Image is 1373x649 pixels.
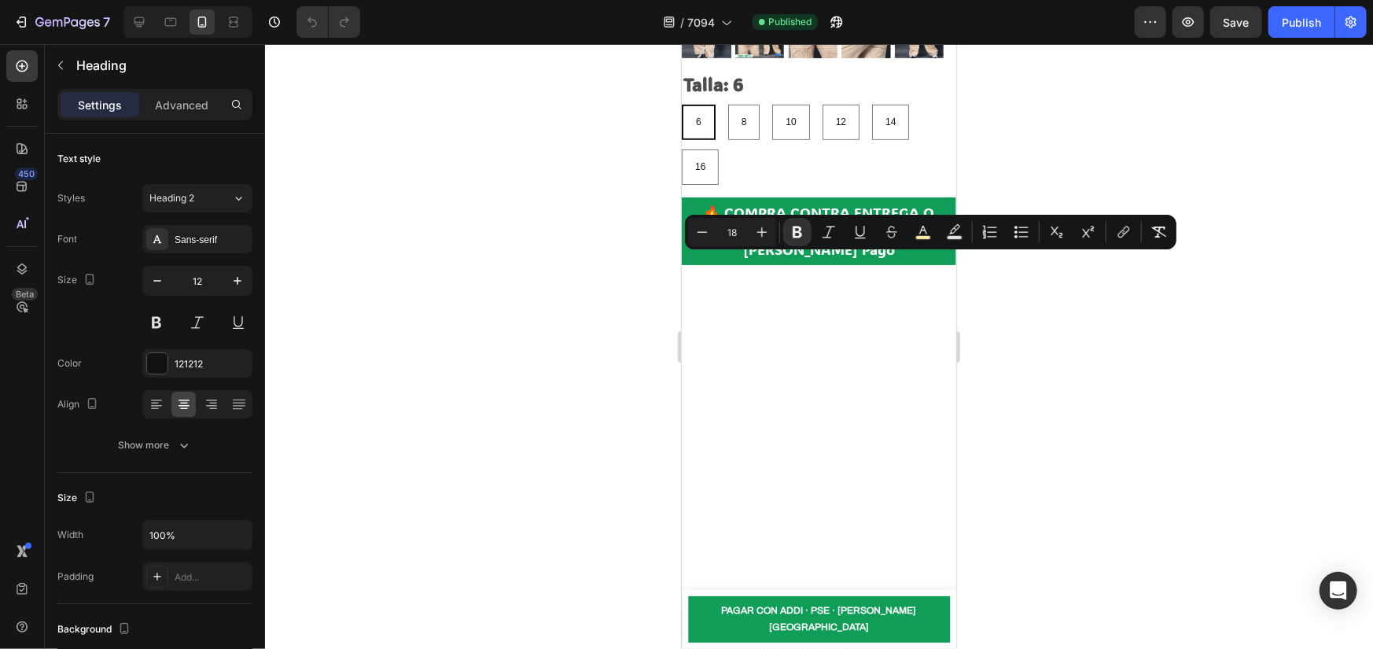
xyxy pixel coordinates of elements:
span: Published [768,15,812,29]
div: 121212 [175,357,248,371]
div: Undo/Redo [296,6,360,38]
div: Background [57,619,134,640]
div: Text style [57,152,101,166]
input: Auto [143,521,252,549]
div: Width [57,528,83,542]
div: Open Intercom Messenger [1320,572,1357,610]
div: Size [57,270,99,291]
p: Advanced [155,97,208,113]
button: Publish [1268,6,1334,38]
div: Editor contextual toolbar [685,215,1176,249]
span: 7094 [687,14,715,31]
div: Styles [57,191,85,205]
div: Publish [1282,14,1321,31]
div: Beta [12,288,38,301]
p: 7 [103,13,110,31]
div: Font [57,232,77,246]
p: Settings [78,97,122,113]
button: 7 [6,6,117,38]
div: Align [57,394,101,415]
div: Add... [175,570,248,584]
div: Color [57,356,82,371]
div: Padding [57,570,94,584]
iframe: Design area [682,44,956,649]
div: Sans-serif [175,233,248,247]
span: Save [1224,16,1250,29]
span: / [680,14,684,31]
div: 450 [15,168,38,180]
button: Heading 2 [142,184,252,212]
div: Size [57,488,99,509]
div: Show more [119,437,192,453]
p: Heading [76,56,246,75]
span: Heading 2 [149,191,194,205]
button: Show more [57,431,252,459]
button: Save [1210,6,1262,38]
